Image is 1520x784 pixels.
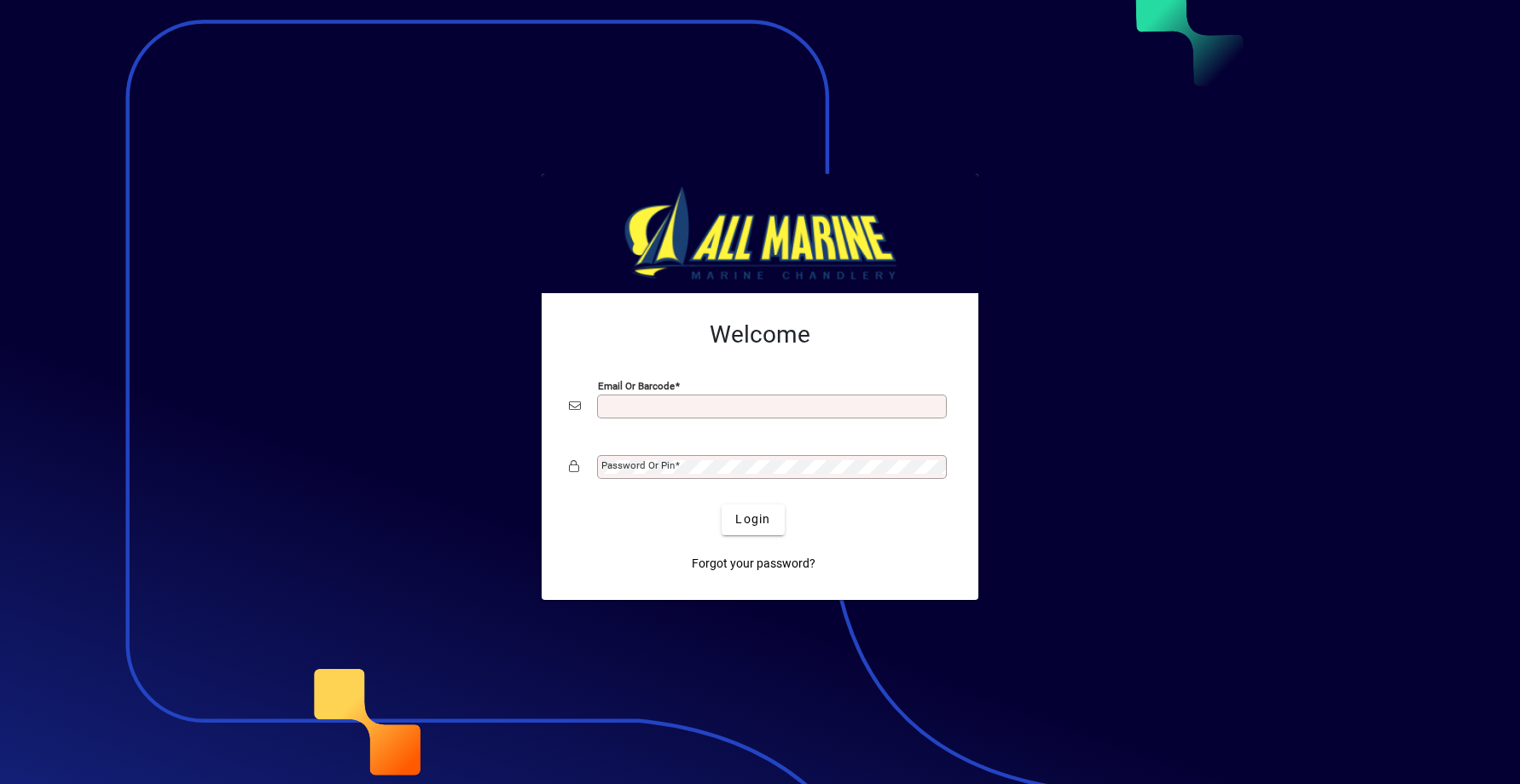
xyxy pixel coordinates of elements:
span: Forgot your password? [692,555,815,573]
a: Forgot your password? [685,549,822,579]
mat-label: Password or Pin [601,459,675,471]
mat-label: Email or Barcode [598,379,675,391]
h2: Welcome [569,320,951,349]
button: Login [722,504,784,535]
span: Login [735,510,770,528]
